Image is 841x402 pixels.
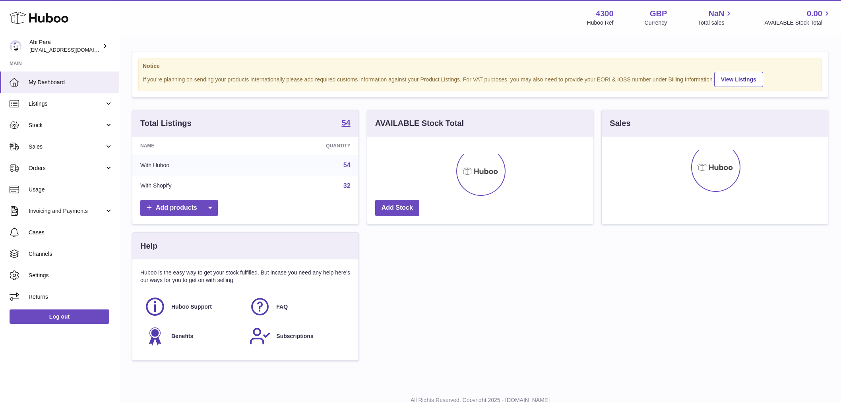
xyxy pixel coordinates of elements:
a: 0.00 AVAILABLE Stock Total [764,8,831,27]
a: Log out [10,309,109,324]
h3: Sales [610,118,630,129]
th: Quantity [254,137,358,155]
span: My Dashboard [29,79,113,86]
span: Channels [29,250,113,258]
img: internalAdmin-4300@internal.huboo.com [10,40,21,52]
a: Huboo Support [144,296,241,317]
div: Currency [645,19,667,27]
a: 32 [343,182,351,189]
span: Sales [29,143,105,151]
span: [EMAIL_ADDRESS][DOMAIN_NAME] [29,46,117,53]
a: Add Stock [375,200,419,216]
span: Listings [29,100,105,108]
div: If you're planning on sending your products internationally please add required customs informati... [143,71,818,87]
div: Huboo Ref [587,19,614,27]
span: Total sales [698,19,733,27]
span: Benefits [171,332,193,340]
h3: AVAILABLE Stock Total [375,118,464,129]
span: Subscriptions [276,332,313,340]
span: Invoicing and Payments [29,207,105,215]
strong: 4300 [596,8,614,19]
div: Abi Para [29,39,101,54]
p: Huboo is the easy way to get your stock fulfilled. But incase you need any help here's our ways f... [140,269,351,284]
strong: 54 [341,119,350,127]
a: Subscriptions [249,325,346,347]
h3: Help [140,241,157,251]
strong: GBP [650,8,667,19]
a: 54 [343,162,351,168]
span: Settings [29,272,113,279]
th: Name [132,137,254,155]
a: View Listings [714,72,763,87]
span: NaN [708,8,724,19]
strong: Notice [143,62,818,70]
a: 54 [341,119,350,128]
td: With Huboo [132,155,254,176]
a: NaN Total sales [698,8,733,27]
span: Usage [29,186,113,193]
span: Returns [29,293,113,301]
span: Stock [29,122,105,129]
a: Benefits [144,325,241,347]
td: With Shopify [132,176,254,196]
h3: Total Listings [140,118,192,129]
a: Add products [140,200,218,216]
a: FAQ [249,296,346,317]
span: 0.00 [807,8,822,19]
span: Cases [29,229,113,236]
span: FAQ [276,303,288,311]
span: Orders [29,164,105,172]
span: Huboo Support [171,303,212,311]
span: AVAILABLE Stock Total [764,19,831,27]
